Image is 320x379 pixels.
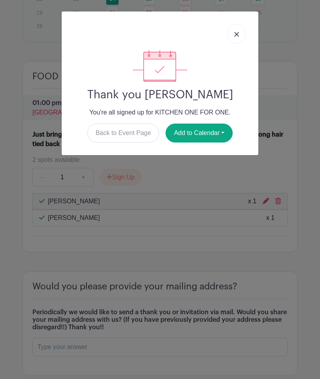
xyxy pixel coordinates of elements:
[234,32,239,37] img: close_button-5f87c8562297e5c2d7936805f587ecaba9071eb48480494691a3f1689db116b3.svg
[133,50,187,82] img: signup_complete-c468d5dda3e2740ee63a24cb0ba0d3ce5d8a4ecd24259e683200fb1569d990c8.svg
[68,108,252,117] p: You're all signed up for KITCHEN ONE FOR ONE.
[166,124,233,143] button: Add to Calendar
[68,88,252,101] h2: Thank you [PERSON_NAME]
[87,124,160,143] a: Back to Event Page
